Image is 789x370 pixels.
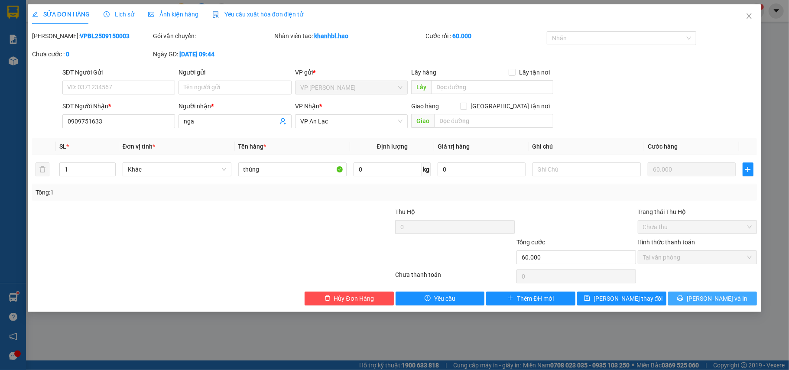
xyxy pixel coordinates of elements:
th: Ghi chú [529,138,645,155]
span: Thêm ĐH mới [517,294,554,303]
span: edit [32,11,38,17]
span: Lịch sử [104,11,134,18]
div: Nhân viên tạo: [274,31,424,41]
span: Chưa thu [643,221,752,234]
b: khanhbl.hao [314,32,348,39]
span: Yêu cầu [434,294,455,303]
span: delete [325,295,331,302]
button: plus [743,162,754,176]
button: plusThêm ĐH mới [486,292,575,305]
span: SỬA ĐƠN HÀNG [32,11,90,18]
span: Khác [128,163,226,176]
div: Người gửi [179,68,292,77]
span: Yêu cầu xuất hóa đơn điện tử [212,11,304,18]
div: VP gửi [295,68,408,77]
span: Giao hàng [411,103,439,110]
div: Cước rồi : [425,31,545,41]
span: Tổng cước [516,239,545,246]
div: Chưa thanh toán [394,270,516,285]
span: SL [59,143,66,150]
span: Lấy [411,80,431,94]
span: VP Nhận [295,103,319,110]
span: Thu Hộ [395,208,415,215]
span: Cước hàng [648,143,678,150]
span: [PERSON_NAME] và In [687,294,747,303]
div: Chưa cước : [32,49,152,59]
img: icon [212,11,219,18]
span: [GEOGRAPHIC_DATA] tận nơi [467,101,553,111]
input: Ghi Chú [532,162,641,176]
span: plus [743,166,753,173]
span: [PERSON_NAME] thay đổi [594,294,663,303]
span: Hủy Đơn Hàng [334,294,374,303]
b: 60.000 [452,32,471,39]
span: Tại văn phòng [643,251,752,264]
img: logo.jpg [11,11,54,54]
input: VD: Bàn, Ghế [238,162,347,176]
button: delete [36,162,49,176]
span: plus [507,295,513,302]
span: Ảnh kiện hàng [148,11,198,18]
b: [DATE] 09:44 [179,51,214,58]
b: 0 [66,51,69,58]
li: Hotline: 02839552959 [81,32,362,43]
button: deleteHủy Đơn Hàng [305,292,394,305]
span: VP An Lạc [300,115,403,128]
span: Đơn vị tính [123,143,155,150]
span: Lấy tận nơi [516,68,553,77]
div: SĐT Người Gửi [62,68,175,77]
span: Tên hàng [238,143,266,150]
span: Giao [411,114,434,128]
div: [PERSON_NAME]: [32,31,152,41]
span: save [584,295,590,302]
div: SĐT Người Nhận [62,101,175,111]
div: Tổng: 1 [36,188,305,197]
input: 0 [648,162,735,176]
input: Dọc đường [434,114,553,128]
span: user-add [279,118,286,125]
button: save[PERSON_NAME] thay đổi [577,292,666,305]
span: VP Bạc Liêu [300,81,403,94]
div: Ngày GD: [153,49,273,59]
span: exclamation-circle [425,295,431,302]
button: printer[PERSON_NAME] và In [668,292,757,305]
span: printer [677,295,683,302]
span: Lấy hàng [411,69,436,76]
span: kg [422,162,431,176]
input: Dọc đường [431,80,553,94]
span: Giá trị hàng [438,143,470,150]
label: Hình thức thanh toán [638,239,695,246]
div: Trạng thái Thu Hộ [638,207,757,217]
li: 26 Phó Cơ Điều, Phường 12 [81,21,362,32]
div: Người nhận [179,101,292,111]
div: Gói vận chuyển: [153,31,273,41]
span: clock-circle [104,11,110,17]
span: close [746,13,753,19]
b: VPBL2509150003 [80,32,130,39]
span: Định lượng [377,143,408,150]
button: Close [737,4,761,29]
button: exclamation-circleYêu cầu [396,292,485,305]
b: GỬI : VP [PERSON_NAME] [11,63,151,77]
span: picture [148,11,154,17]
